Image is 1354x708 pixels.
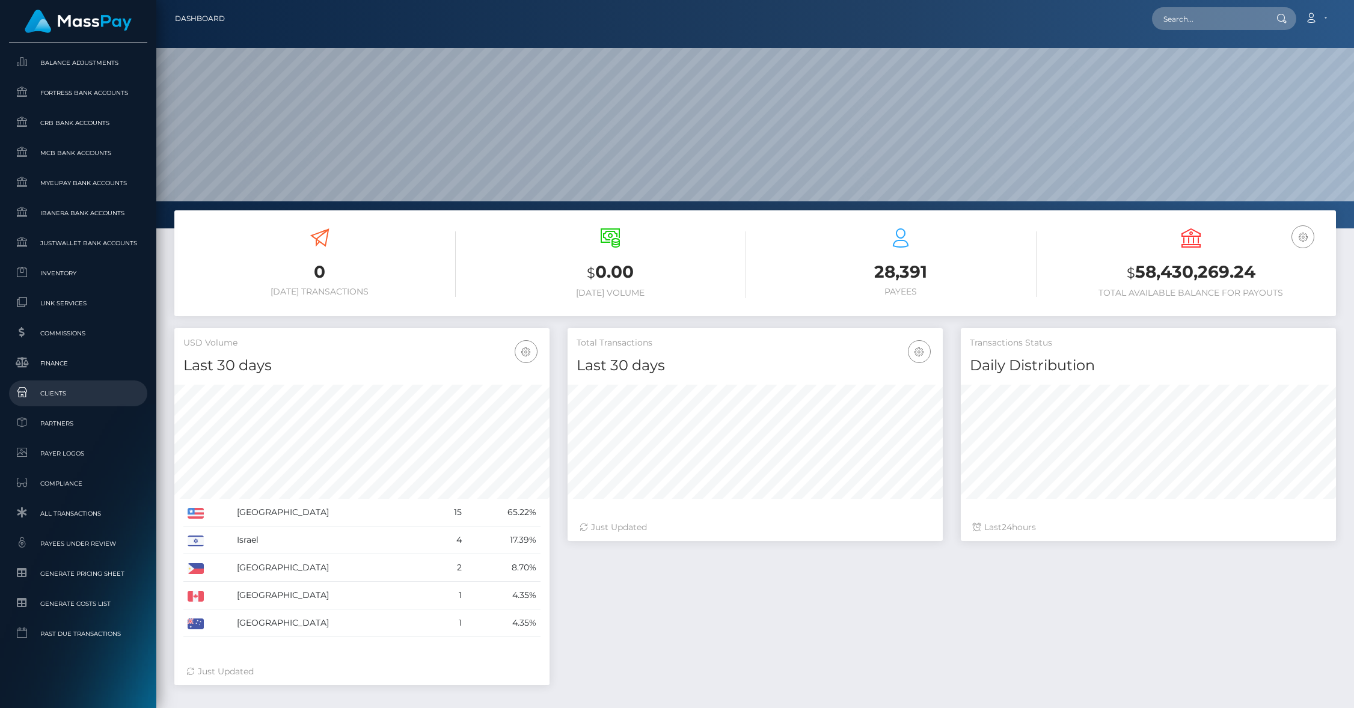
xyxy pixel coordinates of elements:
a: Finance [9,350,147,376]
span: Compliance [14,477,142,490]
a: All Transactions [9,501,147,526]
img: US.png [188,508,204,519]
img: CA.png [188,591,204,602]
span: Generate Costs List [14,597,142,611]
h5: Transactions Status [970,337,1327,349]
h6: Total Available Balance for Payouts [1055,288,1327,298]
img: AU.png [188,618,204,629]
h3: 58,430,269.24 [1055,260,1327,285]
a: Payees under Review [9,531,147,557]
span: MCB Bank Accounts [14,146,142,160]
div: Just Updated [580,521,931,534]
a: JustWallet Bank Accounts [9,230,147,256]
span: Commissions [14,326,142,340]
span: Fortress Bank Accounts [14,86,142,100]
td: [GEOGRAPHIC_DATA] [233,582,433,609]
span: JustWallet Bank Accounts [14,236,142,250]
h3: 28,391 [764,260,1037,284]
span: Link Services [14,296,142,310]
a: Generate Costs List [9,591,147,617]
h4: Daily Distribution [970,355,1327,376]
small: $ [587,264,595,281]
span: MyEUPay Bank Accounts [14,176,142,190]
small: $ [1127,264,1135,281]
span: CRB Bank Accounts [14,116,142,130]
td: 4 [433,526,466,554]
span: Partners [14,417,142,430]
span: Past Due Transactions [14,627,142,641]
h5: USD Volume [183,337,541,349]
a: Partners [9,410,147,436]
a: Past Due Transactions [9,621,147,647]
a: Compliance [9,471,147,496]
a: MCB Bank Accounts [9,140,147,166]
a: Clients [9,380,147,406]
a: Fortress Bank Accounts [9,80,147,106]
h6: [DATE] Transactions [183,287,456,297]
a: CRB Bank Accounts [9,110,147,136]
a: Link Services [9,290,147,316]
span: Inventory [14,266,142,280]
span: Ibanera Bank Accounts [14,206,142,220]
td: 65.22% [466,499,541,526]
img: PH.png [188,563,204,574]
div: Just Updated [186,665,538,678]
td: [GEOGRAPHIC_DATA] [233,499,433,526]
span: Generate Pricing Sheet [14,567,142,581]
a: Payer Logos [9,441,147,466]
h6: Payees [764,287,1037,297]
a: MyEUPay Bank Accounts [9,170,147,196]
a: Dashboard [175,6,225,31]
h4: Last 30 days [577,355,934,376]
a: Inventory [9,260,147,286]
td: 15 [433,499,466,526]
a: Generate Pricing Sheet [9,561,147,587]
a: Commissions [9,320,147,346]
td: 17.39% [466,526,541,554]
img: IL.png [188,536,204,546]
span: Balance Adjustments [14,56,142,70]
h6: [DATE] Volume [474,288,746,298]
h3: 0.00 [474,260,746,285]
td: 8.70% [466,554,541,582]
span: 24 [1002,522,1012,533]
a: Ibanera Bank Accounts [9,200,147,226]
td: 2 [433,554,466,582]
h3: 0 [183,260,456,284]
td: [GEOGRAPHIC_DATA] [233,554,433,582]
img: MassPay Logo [25,10,132,33]
td: 1 [433,609,466,637]
td: 4.35% [466,609,541,637]
td: 4.35% [466,582,541,609]
a: Balance Adjustments [9,50,147,76]
h5: Total Transactions [577,337,934,349]
h4: Last 30 days [183,355,541,376]
td: Israel [233,526,433,554]
td: [GEOGRAPHIC_DATA] [233,609,433,637]
span: Clients [14,386,142,400]
input: Search... [1152,7,1265,30]
div: Last hours [973,521,1324,534]
span: Finance [14,356,142,370]
span: All Transactions [14,507,142,520]
span: Payees under Review [14,537,142,551]
td: 1 [433,582,466,609]
span: Payer Logos [14,447,142,460]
